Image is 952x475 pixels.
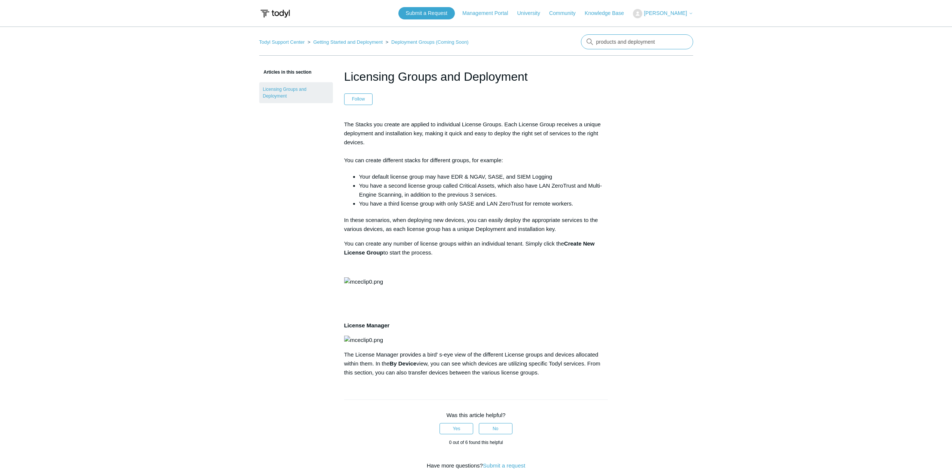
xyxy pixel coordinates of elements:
[344,240,595,256] strong: Create New License Group
[391,39,469,45] a: Deployment Groups (Coming Soon)
[344,68,608,86] h1: Licensing Groups and Deployment
[549,9,583,17] a: Community
[440,423,473,434] button: This article was helpful
[359,199,608,208] li: You have a third license group with only SASE and LAN ZeroTrust for remote workers.
[344,120,608,165] p: The Stacks you create are applied to individual License Groups. Each License Group receives a uni...
[344,216,608,234] p: In these scenarios, when deploying new devices, you can easily deploy the appropriate services to...
[344,322,390,329] strong: License Manager
[398,7,455,19] a: Submit a Request
[344,239,608,257] p: You can create any number of license groups within an individual tenant. Simply click the to star...
[517,9,547,17] a: University
[359,181,608,199] li: You have a second license group called Critical Assets, which also have LAN ZeroTrust and Multi-E...
[306,39,384,45] li: Getting Started and Deployment
[483,462,525,469] a: Submit a request
[633,9,693,18] button: [PERSON_NAME]
[462,9,515,17] a: Management Portal
[389,360,416,367] strong: By Device
[359,172,608,181] li: Your default license group may have EDR & NGAV, SASE, and SIEM Logging
[344,350,608,377] p: The License Manager provides a bird' s-eye view of the different License groups and devices alloc...
[259,82,333,103] a: Licensing Groups and Deployment
[449,440,503,445] span: 0 out of 6 found this helpful
[644,10,687,16] span: [PERSON_NAME]
[447,412,506,418] span: Was this article helpful?
[344,462,608,470] div: Have more questions?
[344,336,383,345] img: mceclip0.png
[259,7,291,21] img: Todyl Support Center Help Center home page
[344,277,383,286] img: mceclip0.png
[259,70,312,75] span: Articles in this section
[259,39,305,45] a: Todyl Support Center
[259,39,306,45] li: Todyl Support Center
[581,34,693,49] input: Search
[479,423,512,434] button: This article was not helpful
[384,39,469,45] li: Deployment Groups (Coming Soon)
[585,9,631,17] a: Knowledge Base
[344,93,373,105] button: Follow Article
[313,39,383,45] a: Getting Started and Deployment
